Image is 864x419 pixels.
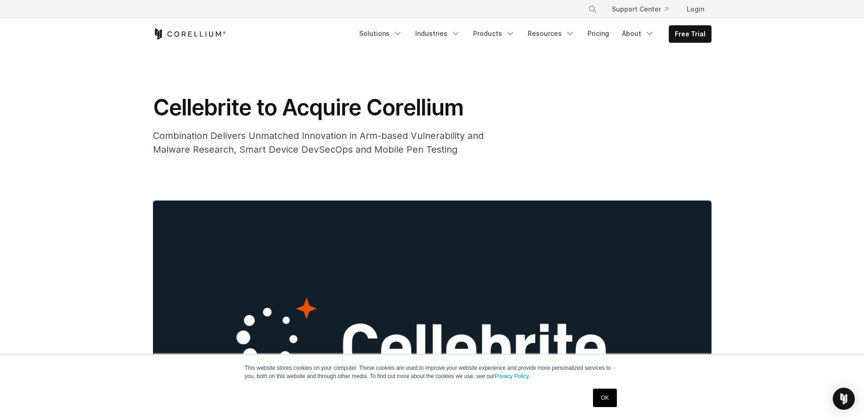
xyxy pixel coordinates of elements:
a: Login [679,1,712,17]
div: Navigation Menu [577,1,712,17]
div: Navigation Menu [354,25,712,43]
a: Solutions [354,25,408,42]
a: Resources [522,25,580,42]
a: Pricing [582,25,615,42]
div: Open Intercom Messenger [833,388,855,410]
a: Corellium Home [153,29,226,40]
a: Products [468,25,520,42]
a: About [616,25,660,42]
p: This website stores cookies on your computer. These cookies are used to improve your website expe... [245,364,620,380]
span: Combination Delivers Unmatched Innovation in Arm-based Vulnerability and Malware Research, Smart ... [153,130,484,155]
a: Support Center [604,1,676,17]
a: Industries [410,25,466,42]
span: Cellebrite to Acquire Corellium [153,94,463,121]
button: Search [584,1,601,17]
a: Privacy Policy. [495,373,530,379]
a: Free Trial [669,26,711,42]
a: OK [593,389,616,407]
